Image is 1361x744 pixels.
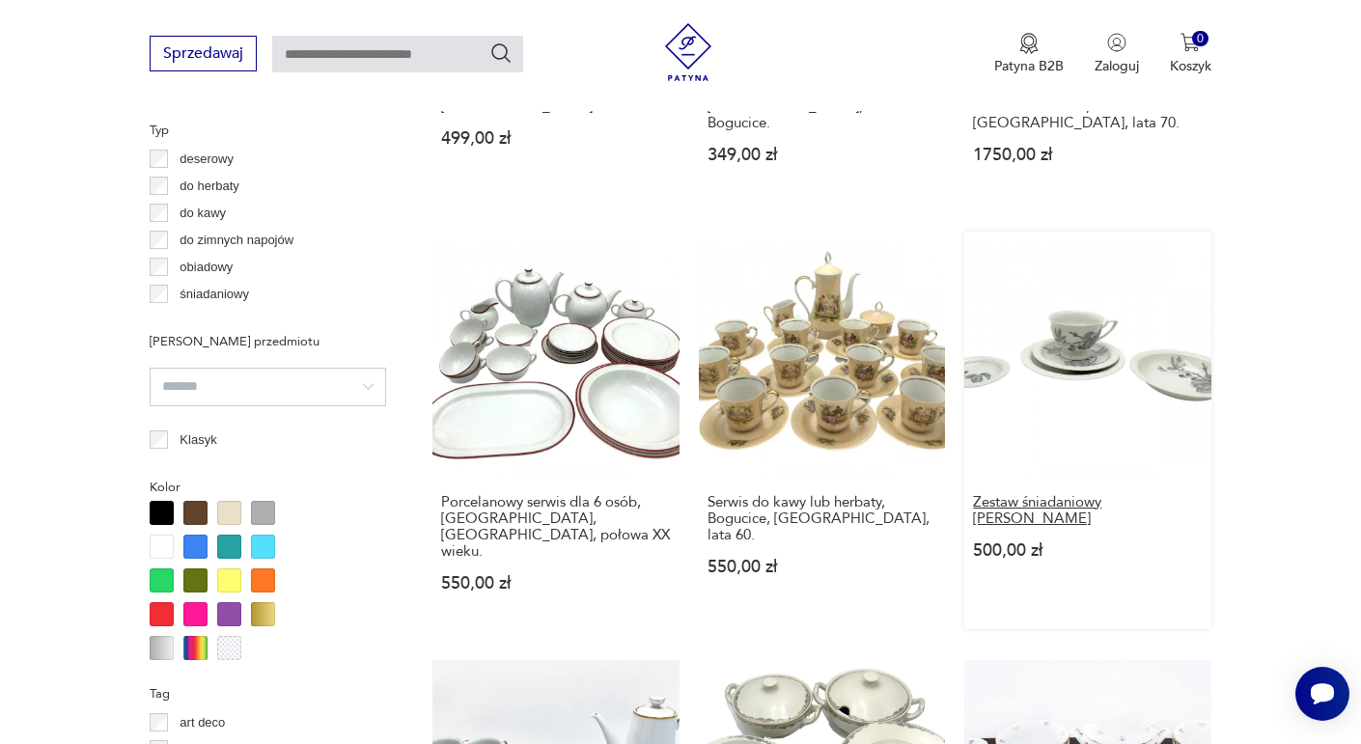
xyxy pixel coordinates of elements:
p: Koszyk [1170,57,1211,75]
p: obiadowy [180,257,233,278]
h3: Serwis kawowy Echt Kobalt, Weimar Porzellan, [GEOGRAPHIC_DATA], lata 70. [973,82,1203,131]
h3: Serwis kawa - herbata, [GEOGRAPHIC_DATA], Ćmielów - Bogucice. [708,82,937,131]
h3: Porcelanowy serwis dla 6 osób, [GEOGRAPHIC_DATA], [GEOGRAPHIC_DATA], połowa XX wieku. [441,494,671,560]
a: Ikona medaluPatyna B2B [994,33,1064,75]
p: śniadaniowy [180,284,249,305]
p: 550,00 zł [708,559,937,575]
a: Sprzedawaj [150,48,257,62]
button: 0Koszyk [1170,33,1211,75]
p: Typ [150,120,386,141]
p: do zimnych napojów [180,230,293,251]
h3: Serwis do kawy lub herbaty, Bogucice, [GEOGRAPHIC_DATA], lata 60. [708,494,937,543]
p: Kolor [150,477,386,498]
p: deserowy [180,149,234,170]
p: 349,00 zł [708,147,937,163]
p: [PERSON_NAME] przedmiotu [150,331,386,352]
p: do herbaty [180,176,238,197]
div: 0 [1192,31,1208,47]
h3: Zestaw śniadaniowy [PERSON_NAME] [973,494,1203,527]
p: Zaloguj [1095,57,1139,75]
a: Porcelanowy serwis dla 6 osób, Bavaria, Niemcy, połowa XX wieku.Porcelanowy serwis dla 6 osób, [G... [432,232,680,629]
img: Ikonka użytkownika [1107,33,1126,52]
p: 499,00 zł [441,130,671,147]
p: Klasyk [180,429,216,451]
button: Sprzedawaj [150,36,257,71]
button: Patyna B2B [994,33,1064,75]
p: 1750,00 zł [973,147,1203,163]
button: Szukaj [489,41,513,65]
p: 500,00 zł [973,542,1203,559]
img: Patyna - sklep z meblami i dekoracjami vintage [659,23,717,81]
a: Zestaw śniadaniowy Rosenthal Biała MariaZestaw śniadaniowy [PERSON_NAME]500,00 zł [964,232,1211,629]
p: 550,00 zł [441,575,671,592]
a: Serwis do kawy lub herbaty, Bogucice, Polska, lata 60.Serwis do kawy lub herbaty, Bogucice, [GEOG... [699,232,946,629]
p: art deco [180,712,225,733]
img: Ikona medalu [1019,33,1039,54]
iframe: Smartsupp widget button [1295,667,1349,721]
img: Ikona koszyka [1180,33,1200,52]
p: do kawy [180,203,226,224]
p: Tag [150,683,386,704]
button: Zaloguj [1095,33,1139,75]
h3: Serwis kawowy Wawel, [GEOGRAPHIC_DATA] [441,82,671,115]
p: Patyna B2B [994,57,1064,75]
